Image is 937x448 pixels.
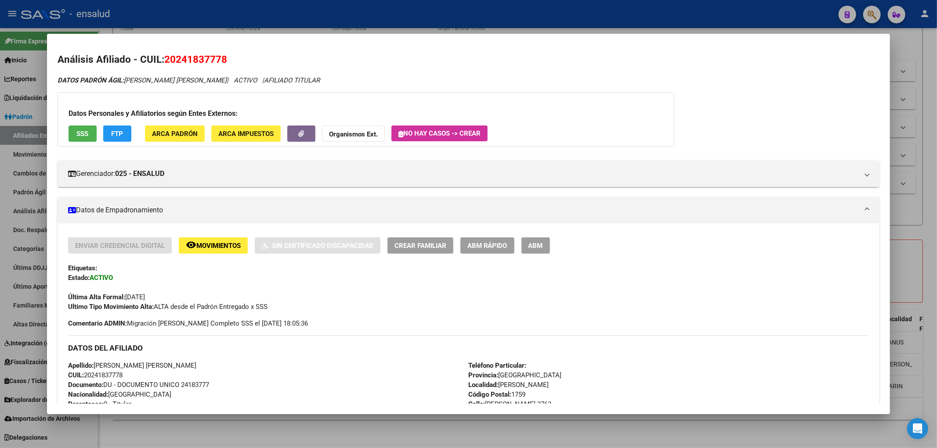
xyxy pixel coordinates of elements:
strong: Comentario ADMIN: [68,319,127,327]
strong: Nacionalidad: [68,391,108,398]
span: DU - DOCUMENTO UNICO 24183777 [68,381,209,389]
button: ARCA Padrón [145,125,205,142]
strong: ACTIVO [90,274,113,282]
mat-panel-title: Datos de Empadronamiento [68,205,859,215]
button: Organismos Ext. [322,125,385,142]
button: Sin Certificado Discapacidad [255,237,380,254]
h3: DATOS DEL AFILIADO [68,343,869,353]
h2: Análisis Afiliado - CUIL: [58,52,880,67]
button: Enviar Credencial Digital [68,237,172,254]
span: [PERSON_NAME] 3763 [469,400,552,408]
button: FTP [103,125,131,142]
strong: Organismos Ext. [329,130,378,138]
strong: CUIL: [68,371,84,379]
i: | ACTIVO | [58,76,320,84]
strong: Última Alta Formal: [68,293,125,301]
strong: Ultimo Tipo Movimiento Alta: [68,303,154,311]
strong: Localidad: [469,381,499,389]
span: SSS [76,130,88,138]
strong: Parentesco: [68,400,104,408]
div: Open Intercom Messenger [907,418,928,439]
span: ABM [528,242,543,250]
button: ABM [521,237,550,254]
span: AFILIADO TITULAR [264,76,320,84]
span: ALTA desde el Padrón Entregado x SSS [68,303,268,311]
span: Crear Familiar [394,242,446,250]
strong: Teléfono Particular: [469,362,527,369]
strong: Etiquetas: [68,264,97,272]
span: ABM Rápido [467,242,507,250]
strong: 025 - ENSALUD [115,168,164,179]
strong: Provincia: [469,371,499,379]
button: ABM Rápido [460,237,514,254]
button: ARCA Impuestos [211,125,281,142]
strong: DATOS PADRÓN ÁGIL: [58,76,124,84]
span: FTP [111,130,123,138]
span: [PERSON_NAME] [PERSON_NAME] [58,76,227,84]
span: Movimientos [196,242,241,250]
strong: Calle: [469,400,485,408]
span: 1759 [469,391,526,398]
span: 20241837778 [164,54,227,65]
strong: Código Postal: [469,391,512,398]
span: [PERSON_NAME] [469,381,549,389]
strong: Apellido: [68,362,94,369]
mat-icon: remove_red_eye [186,240,196,250]
span: Sin Certificado Discapacidad [272,242,373,250]
span: [GEOGRAPHIC_DATA] [469,371,562,379]
span: Migración [PERSON_NAME] Completo SSS el [DATE] 18:05:36 [68,319,308,328]
strong: Documento: [68,381,103,389]
span: ARCA Padrón [152,130,198,138]
strong: Estado: [68,274,90,282]
button: Crear Familiar [387,237,453,254]
span: 20241837778 [68,371,123,379]
button: SSS [69,125,97,142]
button: No hay casos -> Crear [391,125,488,141]
span: [DATE] [68,293,145,301]
mat-expansion-panel-header: Datos de Empadronamiento [58,197,880,223]
mat-expansion-panel-header: Gerenciador:025 - ENSALUD [58,161,880,187]
span: ARCA Impuestos [218,130,274,138]
button: Movimientos [179,237,248,254]
span: Enviar Credencial Digital [75,242,165,250]
h3: Datos Personales y Afiliatorios según Entes Externos: [69,108,663,119]
span: [GEOGRAPHIC_DATA] [68,391,171,398]
mat-panel-title: Gerenciador: [68,168,859,179]
span: [PERSON_NAME] [PERSON_NAME] [68,362,196,369]
span: No hay casos -> Crear [398,129,481,137]
span: 0 - Titular [68,400,131,408]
